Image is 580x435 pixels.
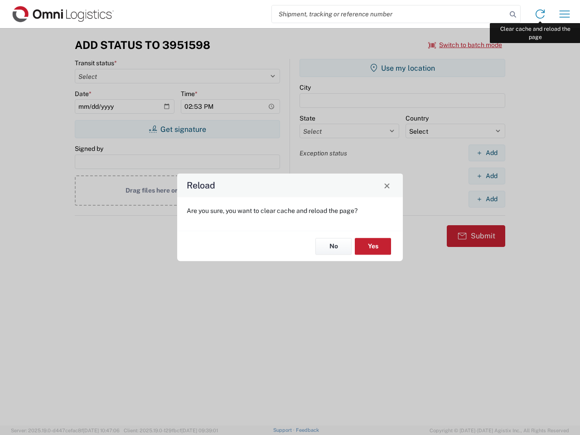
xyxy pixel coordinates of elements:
input: Shipment, tracking or reference number [272,5,507,23]
button: Yes [355,238,391,255]
h4: Reload [187,179,215,192]
p: Are you sure, you want to clear cache and reload the page? [187,207,393,215]
button: Close [381,179,393,192]
button: No [315,238,352,255]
